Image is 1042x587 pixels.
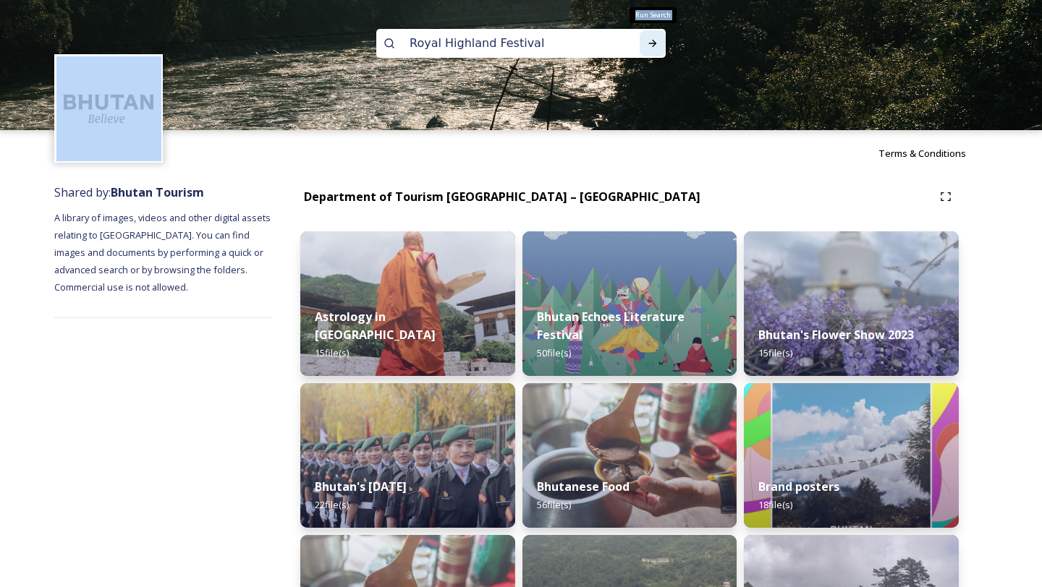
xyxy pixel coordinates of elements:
span: 18 file(s) [758,498,792,511]
img: BT_Logo_BB_Lockup_CMYK_High%2520Res.jpg [56,56,161,161]
input: Search [402,27,601,59]
span: Terms & Conditions [878,147,966,160]
strong: Bhutan Echoes Literature Festival [537,309,685,343]
strong: Bhutan's [DATE] [315,479,407,494]
div: Run Search [630,7,677,23]
strong: Bhutan Tourism [111,184,204,200]
img: Bumdeling%2520090723%2520by%2520Amp%2520Sripimanwat-4.jpg [522,383,737,528]
img: Bhutan%2520Echoes7.jpg [522,231,737,376]
span: 50 file(s) [537,346,571,359]
strong: Bhutan's Flower Show 2023 [758,327,914,343]
span: Shared by: [54,184,204,200]
strong: Department of Tourism [GEOGRAPHIC_DATA] – [GEOGRAPHIC_DATA] [304,189,700,205]
span: 15 file(s) [315,346,349,359]
span: A library of images, videos and other digital assets relating to [GEOGRAPHIC_DATA]. You can find ... [54,211,273,293]
span: 15 file(s) [758,346,792,359]
img: _SCH1465.jpg [300,231,515,376]
strong: Brand posters [758,479,839,494]
img: Bhutan%2520Flower%2520Show2.jpg [744,231,959,376]
span: 56 file(s) [537,498,571,511]
img: Bhutan%2520National%2520Day10.jpg [300,383,515,528]
strong: Bhutanese Food [537,479,630,494]
a: Terms & Conditions [878,145,988,162]
strong: Astrology in [GEOGRAPHIC_DATA] [315,309,436,343]
span: 22 file(s) [315,498,349,511]
img: Bhutan_Believe_800_1000_4.jpg [744,383,959,528]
